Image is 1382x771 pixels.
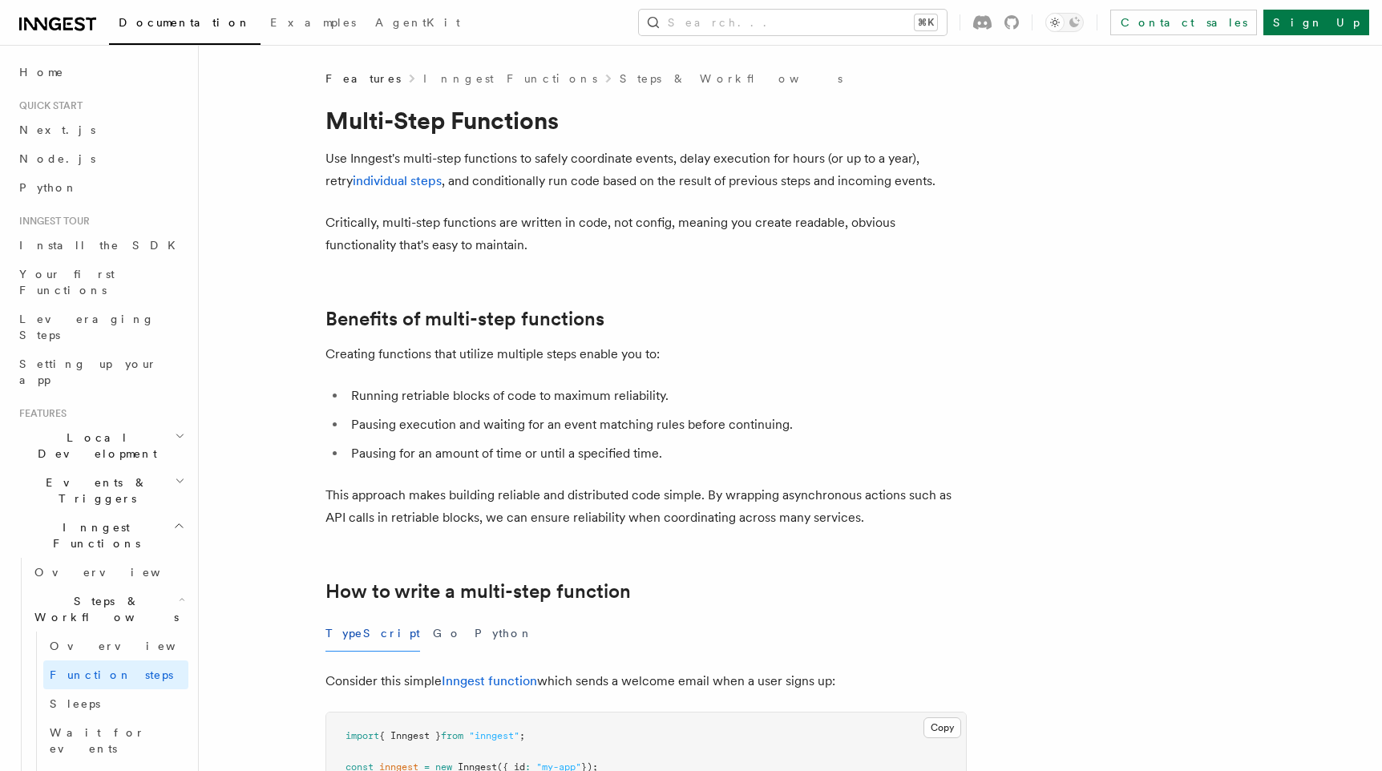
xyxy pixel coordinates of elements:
li: Pausing for an amount of time or until a specified time. [346,442,967,465]
span: Examples [270,16,356,29]
span: import [345,730,379,741]
p: Use Inngest's multi-step functions to safely coordinate events, delay execution for hours (or up ... [325,147,967,192]
span: Your first Functions [19,268,115,297]
a: Home [13,58,188,87]
span: Leveraging Steps [19,313,155,341]
a: Node.js [13,144,188,173]
a: Inngest function [442,673,537,688]
span: Home [19,64,64,80]
a: Documentation [109,5,261,45]
a: individual steps [353,173,442,188]
span: Documentation [119,16,251,29]
span: Node.js [19,152,95,165]
span: Wait for events [50,726,145,755]
button: Steps & Workflows [28,587,188,632]
button: Copy [923,717,961,738]
span: Steps & Workflows [28,593,179,625]
span: from [441,730,463,741]
span: Inngest tour [13,215,90,228]
span: Function steps [50,668,173,681]
a: Overview [28,558,188,587]
a: Python [13,173,188,202]
kbd: ⌘K [915,14,937,30]
a: How to write a multi-step function [325,580,631,603]
span: Overview [34,566,200,579]
button: Go [433,616,462,652]
a: Sleeps [43,689,188,718]
a: Inngest Functions [423,71,597,87]
h1: Multi-Step Functions [325,106,967,135]
span: Python [19,181,78,194]
button: Local Development [13,423,188,468]
span: Setting up your app [19,357,157,386]
span: Quick start [13,99,83,112]
a: Next.js [13,115,188,144]
button: Inngest Functions [13,513,188,558]
span: Local Development [13,430,175,462]
a: Wait for events [43,718,188,763]
span: AgentKit [375,16,460,29]
a: Setting up your app [13,349,188,394]
a: Your first Functions [13,260,188,305]
span: Install the SDK [19,239,185,252]
p: Critically, multi-step functions are written in code, not config, meaning you create readable, ob... [325,212,967,256]
a: Contact sales [1110,10,1257,35]
a: Leveraging Steps [13,305,188,349]
span: Events & Triggers [13,474,175,507]
span: Overview [50,640,215,652]
li: Running retriable blocks of code to maximum reliability. [346,385,967,407]
p: Consider this simple which sends a welcome email when a user signs up: [325,670,967,692]
span: "inngest" [469,730,519,741]
span: Sleeps [50,697,100,710]
button: TypeScript [325,616,420,652]
p: This approach makes building reliable and distributed code simple. By wrapping asynchronous actio... [325,484,967,529]
span: Features [325,71,401,87]
button: Search...⌘K [639,10,947,35]
li: Pausing execution and waiting for an event matching rules before continuing. [346,414,967,436]
button: Toggle dark mode [1045,13,1084,32]
a: Steps & Workflows [620,71,843,87]
a: Sign Up [1263,10,1369,35]
span: { Inngest } [379,730,441,741]
span: Features [13,407,67,420]
a: Benefits of multi-step functions [325,308,604,330]
p: Creating functions that utilize multiple steps enable you to: [325,343,967,365]
a: Examples [261,5,366,43]
span: Next.js [19,123,95,136]
span: ; [519,730,525,741]
a: AgentKit [366,5,470,43]
a: Install the SDK [13,231,188,260]
button: Python [475,616,533,652]
a: Overview [43,632,188,660]
span: Inngest Functions [13,519,173,551]
button: Events & Triggers [13,468,188,513]
a: Function steps [43,660,188,689]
